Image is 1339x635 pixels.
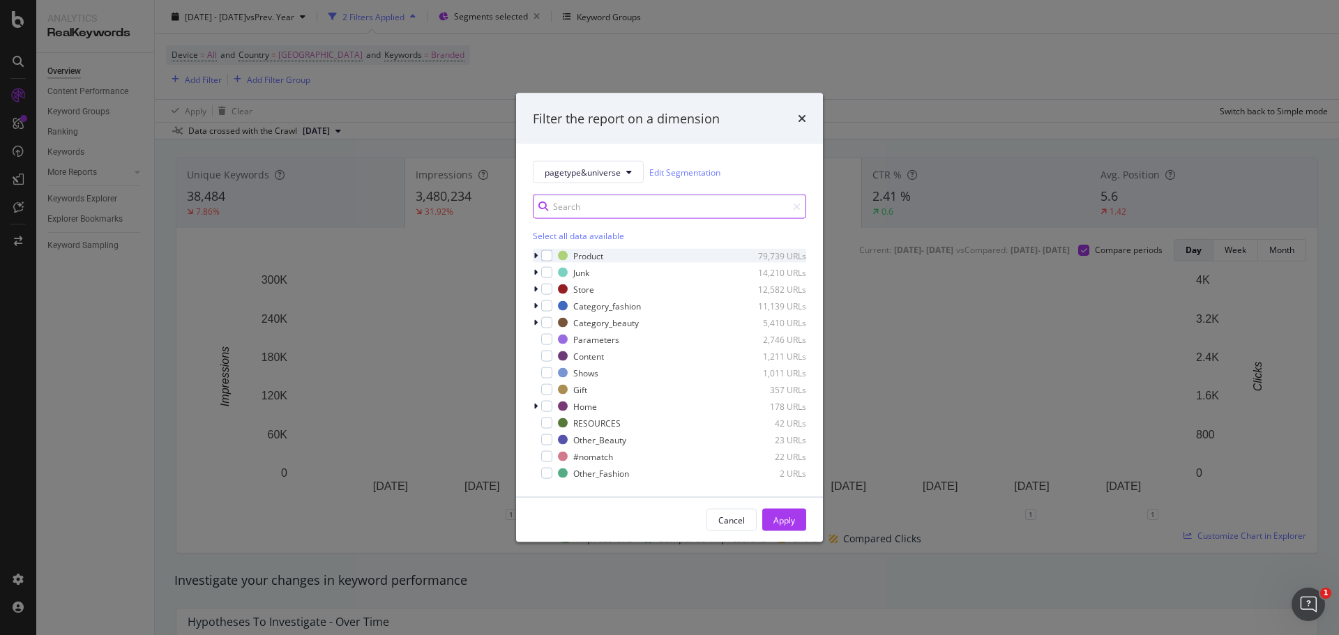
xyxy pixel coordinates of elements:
div: 2 URLs [738,467,806,479]
button: pagetype&universe [533,161,644,183]
div: 42 URLs [738,417,806,429]
div: times [798,109,806,128]
div: modal [516,93,823,542]
div: Product [573,250,603,261]
div: Gift [573,383,587,395]
span: 1 [1320,588,1331,599]
div: 2,746 URLs [738,333,806,345]
span: pagetype&universe [545,166,621,178]
div: Select all data available [533,230,806,242]
div: Home [573,400,597,412]
iframe: Intercom live chat [1292,588,1325,621]
div: Other_Beauty [573,434,626,445]
input: Search [533,194,806,219]
div: 12,582 URLs [738,283,806,295]
div: 5,410 URLs [738,316,806,328]
div: Content [573,350,604,362]
div: Junk [573,266,589,278]
div: 23 URLs [738,434,806,445]
div: Shows [573,367,598,378]
div: Category_beauty [573,316,639,328]
div: Category_fashion [573,300,641,312]
div: Parameters [573,333,619,345]
div: Cancel [718,514,745,526]
div: Filter the report on a dimension [533,109,720,128]
div: Apply [773,514,795,526]
div: 178 URLs [738,400,806,412]
div: 22 URLs [738,450,806,462]
div: Other_Fashion [573,467,629,479]
div: #nomatch [573,450,613,462]
div: RESOURCES [573,417,621,429]
div: 11,139 URLs [738,300,806,312]
button: Cancel [706,509,757,531]
div: 1,211 URLs [738,350,806,362]
a: Edit Segmentation [649,165,720,179]
div: Store [573,283,594,295]
div: 79,739 URLs [738,250,806,261]
div: 14,210 URLs [738,266,806,278]
div: 357 URLs [738,383,806,395]
button: Apply [762,509,806,531]
div: 1,011 URLs [738,367,806,378]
